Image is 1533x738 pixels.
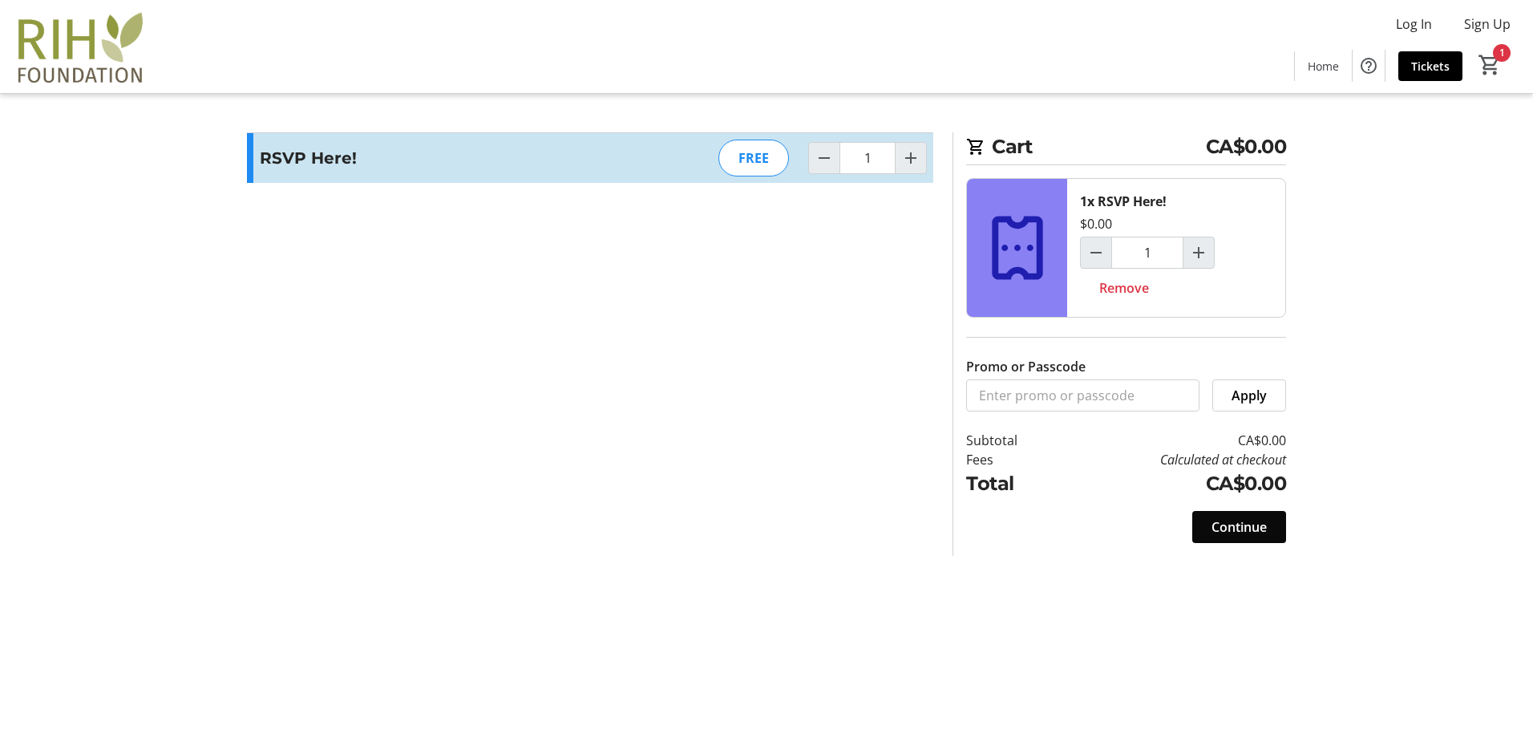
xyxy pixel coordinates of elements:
[1211,517,1267,537] span: Continue
[718,140,789,176] div: FREE
[1398,51,1462,81] a: Tickets
[1396,14,1432,34] span: Log In
[966,357,1086,376] label: Promo or Passcode
[1059,469,1286,498] td: CA$0.00
[1411,58,1450,75] span: Tickets
[1451,11,1523,37] button: Sign Up
[1111,237,1183,269] input: RSVP Here! Quantity
[1383,11,1445,37] button: Log In
[1212,379,1286,412] button: Apply
[1080,192,1167,211] div: 1x RSVP Here!
[1295,51,1352,81] a: Home
[966,469,1059,498] td: Total
[966,379,1199,412] input: Enter promo or passcode
[1192,511,1286,543] button: Continue
[1081,237,1111,268] button: Decrement by one
[839,142,896,174] input: RSVP Here! Quantity
[896,143,926,173] button: Increment by one
[1059,450,1286,469] td: Calculated at checkout
[966,450,1059,469] td: Fees
[1183,237,1214,268] button: Increment by one
[1080,214,1112,233] div: $0.00
[10,6,152,87] img: Royal Inland Hospital Foundation 's Logo
[1308,58,1339,75] span: Home
[1232,386,1267,405] span: Apply
[1080,272,1168,304] button: Remove
[1099,278,1149,298] span: Remove
[809,143,839,173] button: Decrement by one
[966,431,1059,450] td: Subtotal
[1475,51,1504,79] button: Cart
[1464,14,1511,34] span: Sign Up
[1206,132,1287,161] span: CA$0.00
[1059,431,1286,450] td: CA$0.00
[966,132,1286,165] h2: Cart
[1353,50,1385,82] button: Help
[260,146,610,170] h3: RSVP Here!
